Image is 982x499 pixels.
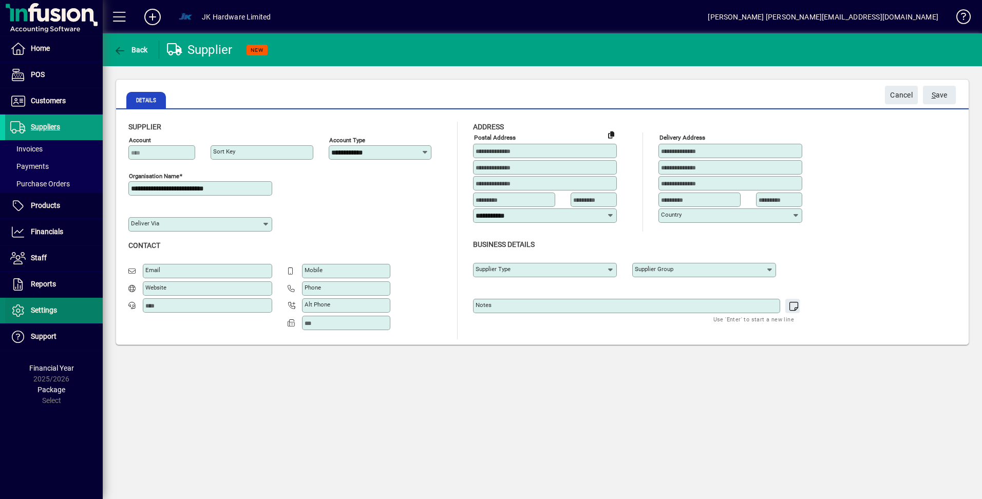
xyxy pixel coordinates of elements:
a: Products [5,193,103,219]
span: Products [31,201,60,209]
mat-label: Supplier type [476,265,511,273]
mat-label: Deliver via [131,220,159,227]
span: Package [37,386,65,394]
span: Support [31,332,56,340]
app-page-header-button: Back [103,41,159,59]
span: Settings [31,306,57,314]
div: JK Hardware Limited [202,9,271,25]
a: Reports [5,272,103,297]
a: Settings [5,298,103,323]
button: Save [923,86,956,104]
span: Cancel [890,87,913,104]
mat-label: Country [661,211,682,218]
mat-label: Alt Phone [305,301,330,308]
div: [PERSON_NAME] [PERSON_NAME][EMAIL_ADDRESS][DOMAIN_NAME] [708,9,938,25]
a: Knowledge Base [949,2,969,35]
mat-label: Organisation name [129,172,179,180]
span: Business details [473,240,535,248]
span: Address [473,123,504,131]
mat-hint: Use 'Enter' to start a new line [713,313,794,325]
span: NEW [251,47,263,53]
span: Contact [128,241,160,249]
mat-label: Notes [476,301,492,309]
mat-label: Sort key [213,148,235,155]
mat-label: Account [129,137,151,144]
mat-label: Mobile [305,266,323,274]
span: S [932,91,936,99]
span: ave [932,87,948,104]
a: Invoices [5,140,103,158]
span: Staff [31,254,47,262]
mat-label: Supplier group [635,265,673,273]
span: Reports [31,280,56,288]
span: Back [114,46,148,54]
mat-label: Email [145,266,160,274]
a: Customers [5,88,103,114]
span: Financials [31,227,63,236]
a: Support [5,324,103,350]
button: Copy to Delivery address [603,126,619,143]
button: Add [136,8,169,26]
span: POS [31,70,45,79]
a: Home [5,36,103,62]
span: Customers [31,97,66,105]
button: Cancel [885,86,918,104]
span: Home [31,44,50,52]
a: Payments [5,158,103,175]
a: Financials [5,219,103,245]
button: Profile [169,8,202,26]
span: Purchase Orders [10,180,70,188]
mat-label: Phone [305,284,321,291]
mat-label: Website [145,284,166,291]
mat-label: Account Type [329,137,365,144]
span: Supplier [128,123,161,131]
span: Details [126,92,166,108]
span: Suppliers [31,123,60,131]
span: Payments [10,162,49,170]
button: Back [111,41,150,59]
span: Financial Year [29,364,74,372]
div: Supplier [167,42,233,58]
a: POS [5,62,103,88]
a: Purchase Orders [5,175,103,193]
span: Invoices [10,145,43,153]
a: Staff [5,245,103,271]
